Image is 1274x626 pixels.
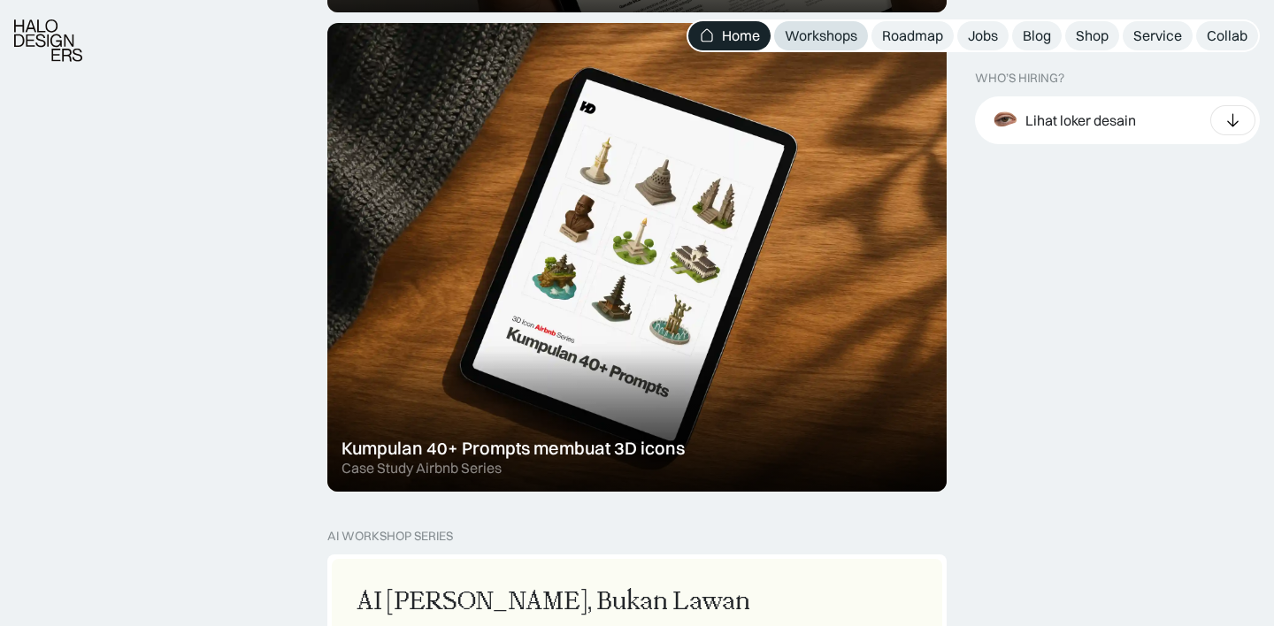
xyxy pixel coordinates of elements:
[957,21,1009,50] a: Jobs
[1012,21,1062,50] a: Blog
[1023,27,1051,45] div: Blog
[882,27,943,45] div: Roadmap
[774,21,868,50] a: Workshops
[357,584,750,621] div: AI [PERSON_NAME], Bukan Lawan
[1076,27,1109,45] div: Shop
[722,27,760,45] div: Home
[327,529,453,544] div: AI Workshop Series
[871,21,954,50] a: Roadmap
[1133,27,1182,45] div: Service
[975,71,1064,86] div: WHO’S HIRING?
[785,27,857,45] div: Workshops
[1207,27,1247,45] div: Collab
[968,27,998,45] div: Jobs
[1123,21,1193,50] a: Service
[1196,21,1258,50] a: Collab
[1065,21,1119,50] a: Shop
[688,21,771,50] a: Home
[327,23,947,492] a: Kumpulan 40+ Prompts membuat 3D iconsCase Study Airbnb Series
[1025,111,1136,129] div: Lihat loker desain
